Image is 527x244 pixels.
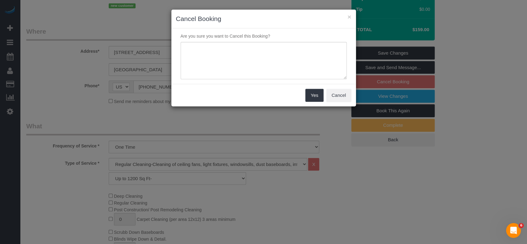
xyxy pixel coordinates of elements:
[519,223,524,228] span: 6
[176,33,351,39] p: Are you sure you want to Cancel this Booking?
[347,14,351,20] button: ×
[506,223,521,238] iframe: Intercom live chat
[326,89,351,102] button: Cancel
[176,14,351,23] h3: Cancel Booking
[171,10,356,106] sui-modal: Cancel Booking
[305,89,323,102] button: Yes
